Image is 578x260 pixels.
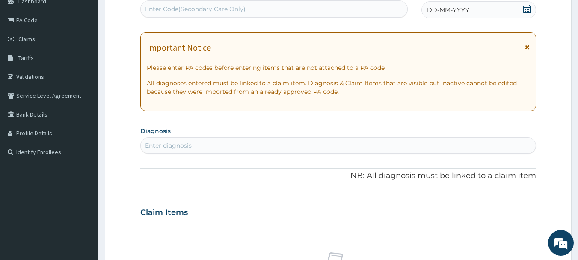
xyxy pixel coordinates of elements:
span: We're online! [50,76,118,163]
textarea: Type your message and hit 'Enter' [4,171,163,201]
label: Diagnosis [140,127,171,135]
span: Tariffs [18,54,34,62]
div: Chat with us now [44,48,144,59]
p: NB: All diagnosis must be linked to a claim item [140,170,537,182]
p: Please enter PA codes before entering items that are not attached to a PA code [147,63,530,72]
p: All diagnoses entered must be linked to a claim item. Diagnosis & Claim Items that are visible bu... [147,79,530,96]
span: DD-MM-YYYY [427,6,469,14]
span: Claims [18,35,35,43]
h3: Claim Items [140,208,188,218]
h1: Important Notice [147,43,211,52]
div: Minimize live chat window [140,4,161,25]
div: Enter Code(Secondary Care Only) [145,5,246,13]
img: d_794563401_company_1708531726252_794563401 [16,43,35,64]
div: Enter diagnosis [145,141,192,150]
